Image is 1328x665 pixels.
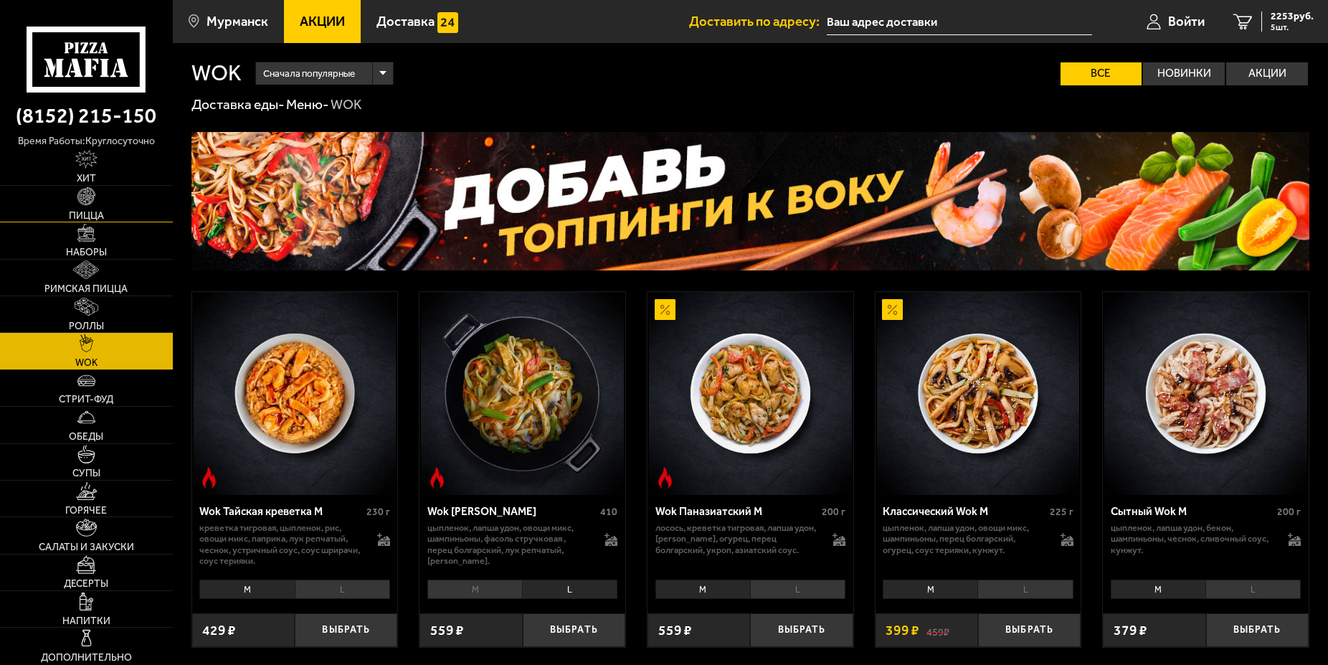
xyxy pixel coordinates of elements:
[822,506,845,518] span: 200 г
[263,60,355,87] span: Сначала популярные
[295,580,390,599] li: L
[523,613,625,647] button: Выбрать
[655,505,818,519] div: Wok Паназиатский M
[421,292,624,495] img: Wok Карри L
[376,15,435,29] span: Доставка
[437,12,458,33] img: 15daf4d41897b9f0e9f617042186c801.svg
[191,96,284,113] a: Доставка еды-
[427,505,597,519] div: Wok [PERSON_NAME]
[64,579,108,589] span: Десерты
[1050,506,1073,518] span: 225 г
[1277,506,1301,518] span: 200 г
[331,95,362,113] div: WOK
[882,299,903,320] img: Акционный
[300,15,345,29] span: Акции
[658,623,692,637] span: 559 ₽
[199,467,219,488] img: Острое блюдо
[1103,292,1309,495] a: Сытный Wok M
[1226,62,1308,85] label: Акции
[655,467,675,488] img: Острое блюдо
[649,292,852,495] img: Wok Паназиатский M
[427,522,591,567] p: цыпленок, лапша удон, овощи микс, шампиньоны, фасоль стручковая , перец болгарский, лук репчатый,...
[69,432,103,442] span: Обеды
[77,174,96,184] span: Хит
[65,506,107,516] span: Горячее
[199,522,363,567] p: креветка тигровая, цыпленок, рис, овощи микс, паприка, лук репчатый, чеснок, устричный соус, соус...
[689,15,827,29] span: Доставить по адресу:
[69,211,104,221] span: Пицца
[366,506,390,518] span: 230 г
[192,292,398,495] a: Острое блюдоWok Тайская креветка M
[876,292,1081,495] a: АкционныйКлассический Wok M
[72,468,100,478] span: Супы
[648,292,853,495] a: АкционныйОстрое блюдоWok Паназиатский M
[1168,15,1205,29] span: Войти
[926,623,949,637] s: 459 ₽
[66,247,107,258] span: Наборы
[883,580,977,599] li: M
[194,292,397,495] img: Wok Тайская креветка M
[1271,11,1314,22] span: 2253 руб.
[207,15,268,29] span: Мурманск
[655,580,750,599] li: M
[295,613,397,647] button: Выбрать
[69,321,104,331] span: Роллы
[522,580,617,599] li: L
[430,623,464,637] span: 559 ₽
[199,580,294,599] li: M
[883,505,1045,519] div: Классический Wok M
[750,580,845,599] li: L
[978,613,1081,647] button: Выбрать
[44,284,128,294] span: Римская пицца
[1114,623,1147,637] span: 379 ₽
[1104,292,1307,495] img: Сытный Wok M
[600,506,617,518] span: 410
[1111,505,1274,519] div: Сытный Wok M
[883,522,1046,555] p: цыпленок, лапша удон, овощи микс, шампиньоны, перец болгарский, огурец, соус терияки, кунжут.
[1143,62,1225,85] label: Новинки
[62,616,110,626] span: Напитки
[827,9,1092,35] input: Ваш адрес доставки
[191,62,242,85] h1: WOK
[1111,522,1274,555] p: цыпленок, лапша удон, бекон, шампиньоны, чеснок, сливочный соус, кунжут.
[1111,580,1205,599] li: M
[41,653,132,663] span: Дополнительно
[202,623,236,637] span: 429 ₽
[427,467,447,488] img: Острое блюдо
[286,96,328,113] a: Меню-
[655,299,675,320] img: Акционный
[75,358,98,368] span: WOK
[59,395,113,405] span: Стрит-фуд
[877,292,1080,495] img: Классический Wok M
[1205,580,1301,599] li: L
[39,542,134,552] span: Салаты и закуски
[750,613,853,647] button: Выбрать
[1061,62,1142,85] label: Все
[655,522,819,555] p: лосось, креветка тигровая, лапша удон, [PERSON_NAME], огурец, перец болгарский, укроп, азиатский ...
[977,580,1073,599] li: L
[199,505,362,519] div: Wok Тайская креветка M
[419,292,625,495] a: Острое блюдоWok Карри L
[427,580,522,599] li: M
[886,623,919,637] span: 399 ₽
[1271,23,1314,32] span: 5 шт.
[1206,613,1309,647] button: Выбрать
